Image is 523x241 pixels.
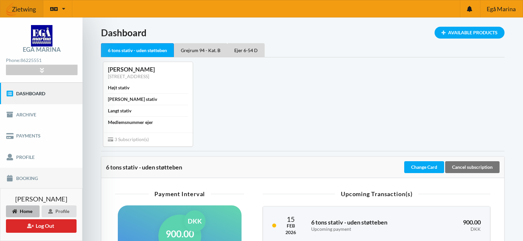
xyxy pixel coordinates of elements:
span: [PERSON_NAME] [15,196,67,202]
div: DKK [430,226,481,232]
h3: 6 tons stativ - uden støtteben [311,219,420,232]
span: 3 Subscription(s) [108,136,149,142]
div: 2026 [285,229,296,236]
div: Grejrum 94 - Kat. B [174,43,227,57]
div: Upcoming payment [311,226,420,232]
div: Højt stativ [108,84,129,91]
div: Ejer 6-54 D [227,43,265,57]
div: [PERSON_NAME] stativ [108,96,157,103]
div: Langt stativ [108,107,131,114]
div: Profile [42,205,77,217]
div: Medlemsnummer ejer [108,119,153,126]
div: Cancel subscription [445,161,500,173]
div: 6 tons stativ - uden støtteben [106,164,403,170]
h3: 900.00 [430,219,481,232]
div: Payment Interval [115,191,244,197]
strong: 86225551 [20,57,42,63]
div: Upcoming Transaction(s) [263,191,490,197]
div: Home [6,205,40,217]
div: Change Card [404,161,444,173]
h1: 900.00 [166,228,194,240]
h1: Dashboard [101,27,505,39]
div: Egå Marina [23,46,61,52]
div: Available Products [435,27,505,39]
span: Egå Marina [487,6,516,12]
div: 6 tons stativ - uden støtteben [101,43,174,57]
div: Feb [285,223,296,229]
div: 15 [285,216,296,223]
a: [STREET_ADDRESS] [108,74,149,79]
button: Log Out [6,219,77,233]
img: logo [31,25,52,46]
div: [PERSON_NAME] [108,66,188,73]
div: Phone: [6,56,77,65]
div: DKK [184,210,206,232]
